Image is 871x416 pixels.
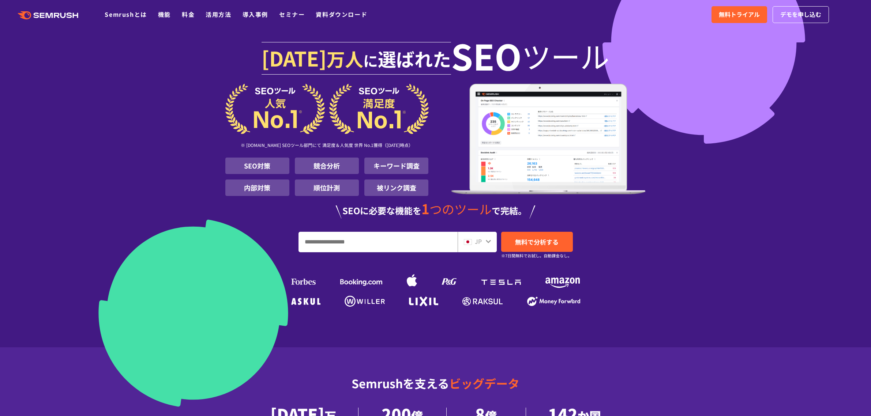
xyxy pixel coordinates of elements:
[773,6,829,23] a: デモを申し込む
[449,375,519,392] span: ビッグデータ
[327,45,363,72] span: 万人
[316,10,367,19] a: 資料ダウンロード
[780,10,821,19] span: デモを申し込む
[225,202,646,219] div: SEOに必要な機能を
[515,237,559,246] span: 無料で分析する
[378,45,451,72] span: 選ばれた
[262,43,327,72] span: [DATE]
[158,10,171,19] a: 機能
[475,237,482,246] span: JP
[182,10,195,19] a: 料金
[295,158,359,174] li: 競合分析
[279,10,305,19] a: セミナー
[429,200,492,218] span: つのツール
[105,10,147,19] a: Semrushとは
[719,10,760,19] span: 無料トライアル
[451,41,522,70] span: SEO
[225,134,429,158] div: ※ [DOMAIN_NAME] SEOツール部門にて 満足度＆人気度 世界 No.1獲得（[DATE]時点）
[299,232,457,252] input: URL、キーワードを入力してください
[225,371,646,408] div: Semrushを支える
[501,232,573,252] a: 無料で分析する
[225,179,289,196] li: 内部対策
[295,179,359,196] li: 順位計測
[501,252,572,259] small: ※7日間無料でお試し。自動課金なし。
[243,10,268,19] a: 導入事例
[363,50,378,71] span: に
[225,158,289,174] li: SEO対策
[364,179,428,196] li: 被リンク調査
[522,41,609,70] span: ツール
[492,204,527,217] span: で完結。
[364,158,428,174] li: キーワード調査
[421,198,429,218] span: 1
[206,10,231,19] a: 活用方法
[712,6,767,23] a: 無料トライアル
